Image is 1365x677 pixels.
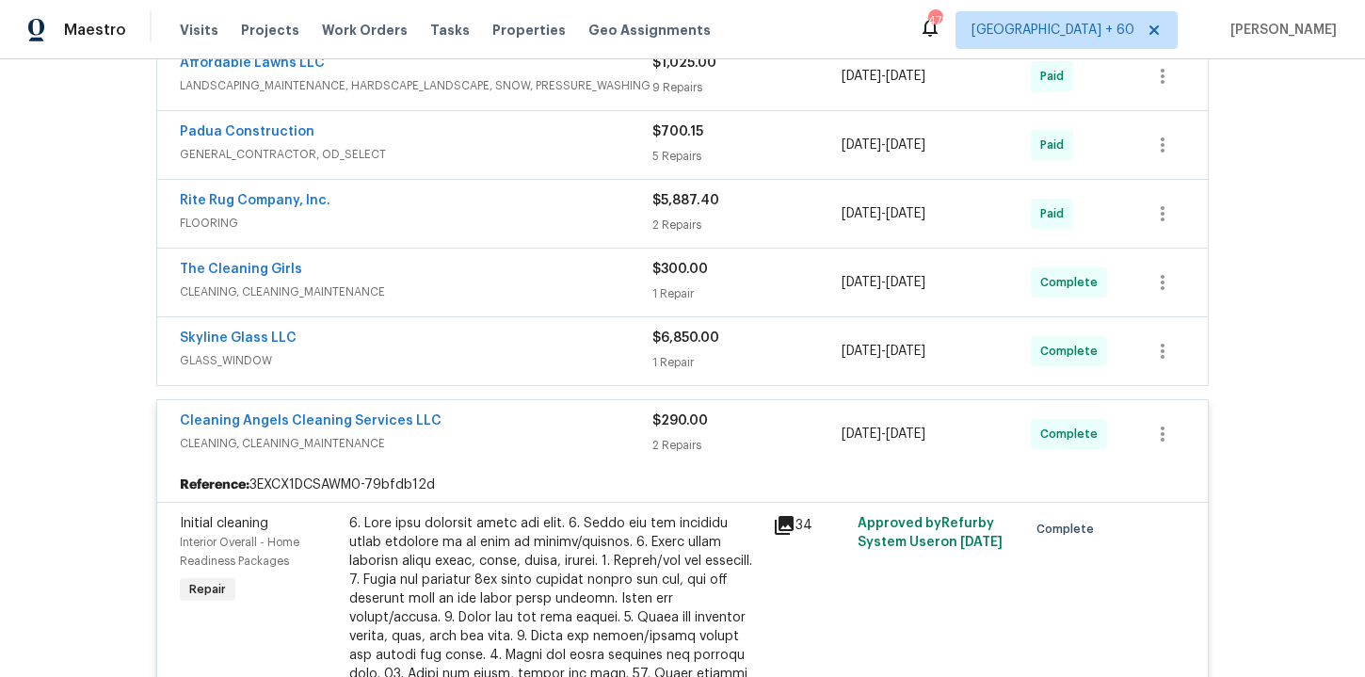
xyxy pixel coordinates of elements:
span: - [842,425,925,443]
span: - [842,342,925,361]
span: Properties [492,21,566,40]
span: [DATE] [842,207,881,220]
span: Paid [1040,136,1071,154]
div: 1 Repair [652,353,842,372]
span: [DATE] [842,70,881,83]
span: GENERAL_CONTRACTOR, OD_SELECT [180,145,652,164]
span: [DATE] [842,427,881,441]
div: 3EXCX1DCSAWM0-79bfdb12d [157,468,1208,502]
a: Padua Construction [180,125,314,138]
span: Interior Overall - Home Readiness Packages [180,537,299,567]
span: Maestro [64,21,126,40]
span: Repair [182,580,233,599]
span: [DATE] [886,70,925,83]
a: Affordable Lawns LLC [180,56,325,70]
div: 2 Repairs [652,216,842,234]
span: Work Orders [322,21,408,40]
span: [PERSON_NAME] [1223,21,1337,40]
span: - [842,136,925,154]
span: [DATE] [886,207,925,220]
a: Cleaning Angels Cleaning Services LLC [180,414,442,427]
span: $700.15 [652,125,703,138]
span: $300.00 [652,263,708,276]
span: Complete [1040,273,1105,292]
span: [GEOGRAPHIC_DATA] + 60 [972,21,1134,40]
a: Skyline Glass LLC [180,331,297,345]
a: The Cleaning Girls [180,263,302,276]
span: Projects [241,21,299,40]
span: [DATE] [960,536,1003,549]
span: [DATE] [886,345,925,358]
span: Complete [1040,342,1105,361]
span: Approved by Refurby System User on [858,517,1003,549]
span: FLOORING [180,214,652,233]
a: Rite Rug Company, Inc. [180,194,330,207]
span: [DATE] [886,427,925,441]
span: Geo Assignments [588,21,711,40]
span: GLASS_WINDOW [180,351,652,370]
div: 5 Repairs [652,147,842,166]
span: Tasks [430,24,470,37]
span: LANDSCAPING_MAINTENANCE, HARDSCAPE_LANDSCAPE, SNOW, PRESSURE_WASHING [180,76,652,95]
div: 34 [773,514,846,537]
b: Reference: [180,476,249,494]
span: [DATE] [842,276,881,289]
span: Paid [1040,204,1071,223]
span: $290.00 [652,414,708,427]
div: 2 Repairs [652,436,842,455]
span: $1,025.00 [652,56,716,70]
span: [DATE] [886,276,925,289]
span: Visits [180,21,218,40]
span: CLEANING, CLEANING_MAINTENANCE [180,282,652,301]
span: Complete [1036,520,1101,539]
span: Complete [1040,425,1105,443]
span: CLEANING, CLEANING_MAINTENANCE [180,434,652,453]
span: $6,850.00 [652,331,719,345]
span: Paid [1040,67,1071,86]
div: 471 [928,11,941,30]
div: 1 Repair [652,284,842,303]
div: 9 Repairs [652,78,842,97]
span: - [842,67,925,86]
span: [DATE] [886,138,925,152]
span: $5,887.40 [652,194,719,207]
span: Initial cleaning [180,517,268,530]
span: - [842,204,925,223]
span: [DATE] [842,138,881,152]
span: - [842,273,925,292]
span: [DATE] [842,345,881,358]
